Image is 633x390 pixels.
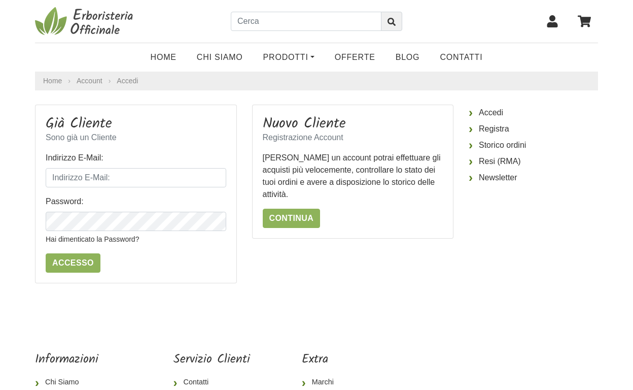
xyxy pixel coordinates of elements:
[325,47,385,68] a: OFFERTE
[117,77,138,85] a: Accedi
[187,47,253,68] a: Chi Siamo
[46,132,226,144] p: Sono già un Cliente
[420,352,598,388] iframe: fb:page Facebook Social Plugin
[46,253,100,273] input: Accesso
[385,47,430,68] a: Blog
[469,137,598,153] a: Storico ordini
[77,76,102,86] a: Account
[173,352,250,367] h5: Servizio Clienti
[469,105,598,121] a: Accedi
[263,115,443,133] h3: Nuovo Cliente
[231,12,381,31] input: Cerca
[35,375,121,390] a: Chi Siamo
[43,76,62,86] a: Home
[469,153,598,170] a: Resi (RMA)
[46,152,103,164] label: Indirizzo E-Mail:
[263,132,443,144] p: Registrazione Account
[140,47,187,68] a: Home
[46,235,139,243] a: Hai dimenticato la Password?
[46,115,226,133] h3: Già Cliente
[253,47,325,68] a: Prodotti
[46,196,84,208] label: Password:
[469,170,598,186] a: Newsletter
[430,47,493,68] a: Contatti
[35,72,598,90] nav: breadcrumb
[263,209,321,228] a: Continua
[263,152,443,201] p: [PERSON_NAME] un account potrai effettuare gli acquisti più velocemente, controllare lo stato dei...
[469,121,598,137] a: Registra
[35,352,121,367] h5: Informazioni
[173,375,250,390] a: Contatti
[302,352,369,367] h5: Extra
[35,6,136,37] img: Erboristeria Officinale
[302,375,369,390] a: Marchi
[46,168,226,187] input: Indirizzo E-Mail:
